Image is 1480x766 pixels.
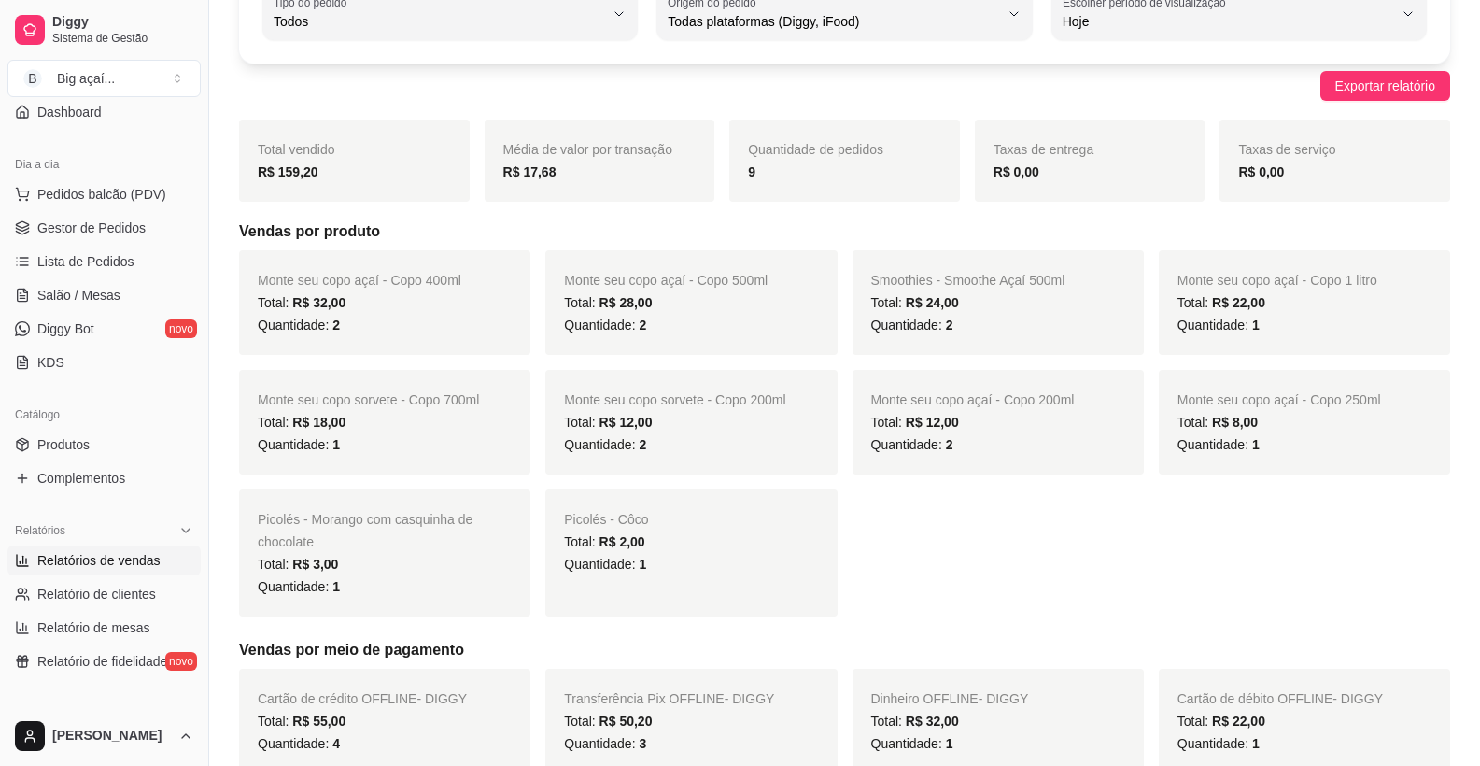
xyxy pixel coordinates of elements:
[871,392,1075,407] span: Monte seu copo açaí - Copo 200ml
[239,220,1450,243] h5: Vendas por produto
[258,691,467,706] span: Cartão de crédito OFFLINE - DIGGY
[564,534,644,549] span: Total:
[258,512,472,549] span: Picolés - Morango com casquinha de chocolate
[503,164,557,179] strong: R$ 17,68
[564,318,646,333] span: Quantidade:
[7,646,201,676] a: Relatório de fidelidadenovo
[564,273,768,288] span: Monte seu copo açaí - Copo 500ml
[7,247,201,277] a: Lista de Pedidos
[52,728,171,745] span: [PERSON_NAME]
[23,69,42,88] span: B
[274,12,604,31] span: Todos
[258,318,340,333] span: Quantidade:
[871,295,959,310] span: Total:
[564,691,774,706] span: Transferência Pix OFFLINE - DIGGY
[599,295,653,310] span: R$ 28,00
[1212,295,1265,310] span: R$ 22,00
[1238,142,1335,157] span: Taxas de serviço
[1177,415,1258,430] span: Total:
[946,318,953,333] span: 2
[52,31,193,46] span: Sistema de Gestão
[906,295,959,310] span: R$ 24,00
[1177,714,1265,729] span: Total:
[871,437,953,452] span: Quantidade:
[748,164,755,179] strong: 9
[748,142,883,157] span: Quantidade de pedidos
[871,714,959,729] span: Total:
[946,736,953,751] span: 1
[639,437,646,452] span: 2
[332,736,340,751] span: 4
[599,714,653,729] span: R$ 50,20
[37,435,90,454] span: Produtos
[258,437,340,452] span: Quantidade:
[994,142,1093,157] span: Taxas de entrega
[292,557,338,572] span: R$ 3,00
[258,392,479,407] span: Monte seu copo sorvete - Copo 700ml
[564,714,652,729] span: Total:
[1252,318,1260,333] span: 1
[292,295,345,310] span: R$ 32,00
[946,437,953,452] span: 2
[1238,164,1284,179] strong: R$ 0,00
[7,97,201,127] a: Dashboard
[37,103,102,121] span: Dashboard
[258,295,345,310] span: Total:
[1177,392,1381,407] span: Monte seu copo açaí - Copo 250ml
[871,273,1065,288] span: Smoothies - Smoothe Açaí 500ml
[503,142,672,157] span: Média de valor por transação
[1212,415,1258,430] span: R$ 8,00
[1177,437,1260,452] span: Quantidade:
[7,280,201,310] a: Salão / Mesas
[37,219,146,237] span: Gestor de Pedidos
[7,314,201,344] a: Diggy Botnovo
[1177,736,1260,751] span: Quantidade:
[37,618,150,637] span: Relatório de mesas
[564,437,646,452] span: Quantidade:
[906,415,959,430] span: R$ 12,00
[37,185,166,204] span: Pedidos balcão (PDV)
[258,736,340,751] span: Quantidade:
[1177,273,1377,288] span: Monte seu copo açaí - Copo 1 litro
[871,691,1029,706] span: Dinheiro OFFLINE - DIGGY
[258,714,345,729] span: Total:
[7,613,201,643] a: Relatório de mesas
[599,534,645,549] span: R$ 2,00
[1212,714,1265,729] span: R$ 22,00
[871,318,953,333] span: Quantidade:
[564,392,785,407] span: Monte seu copo sorvete - Copo 200ml
[7,463,201,493] a: Complementos
[332,318,340,333] span: 2
[1320,71,1450,101] button: Exportar relatório
[7,430,201,460] a: Produtos
[7,149,201,179] div: Dia a dia
[258,557,338,572] span: Total:
[37,585,156,603] span: Relatório de clientes
[639,318,646,333] span: 2
[239,639,1450,661] h5: Vendas por meio de pagamento
[1252,736,1260,751] span: 1
[258,273,461,288] span: Monte seu copo açaí - Copo 400ml
[258,142,335,157] span: Total vendido
[1177,318,1260,333] span: Quantidade:
[37,551,161,570] span: Relatórios de vendas
[37,353,64,372] span: KDS
[1063,12,1393,31] span: Hoje
[599,415,653,430] span: R$ 12,00
[7,546,201,575] a: Relatórios de vendas
[1335,76,1435,96] span: Exportar relatório
[258,415,345,430] span: Total:
[292,415,345,430] span: R$ 18,00
[639,557,646,572] span: 1
[906,714,959,729] span: R$ 32,00
[564,512,648,527] span: Picolés - Côco
[668,12,998,31] span: Todas plataformas (Diggy, iFood)
[37,469,125,488] span: Complementos
[7,400,201,430] div: Catálogo
[37,319,94,338] span: Diggy Bot
[7,7,201,52] a: DiggySistema de Gestão
[258,164,318,179] strong: R$ 159,20
[1252,437,1260,452] span: 1
[1177,691,1383,706] span: Cartão de débito OFFLINE - DIGGY
[1177,295,1265,310] span: Total:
